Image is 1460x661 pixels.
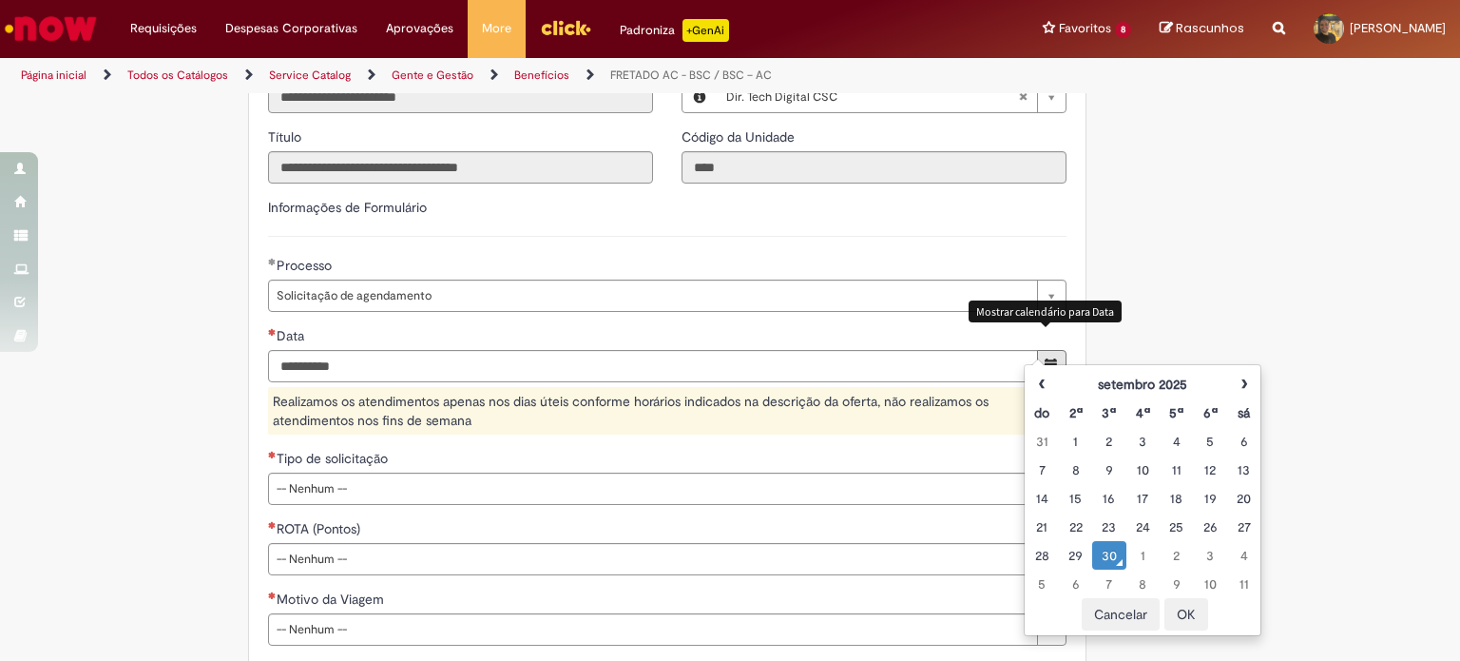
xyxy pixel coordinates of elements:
div: 22 September 2025 Monday [1064,517,1087,536]
abbr: Limpar campo Local [1009,82,1037,112]
div: 25 September 2025 Thursday [1164,517,1188,536]
div: 05 September 2025 Friday [1198,432,1221,451]
div: Escolher data [1024,364,1261,636]
th: Segunda-feira [1059,399,1092,427]
th: Próximo mês [1227,370,1260,399]
div: 08 October 2025 Wednesday [1131,574,1155,593]
span: Tipo de solicitação [277,450,392,467]
p: +GenAi [682,19,729,42]
div: 17 September 2025 Wednesday [1131,489,1155,508]
div: 07 September 2025 Sunday [1029,460,1053,479]
span: -- Nenhum -- [277,544,1028,574]
input: Data [268,350,1038,382]
div: 24 September 2025 Wednesday [1131,517,1155,536]
button: Cancelar [1082,598,1160,631]
span: [PERSON_NAME] [1350,20,1446,36]
div: Realizamos os atendimentos apenas nos dias úteis conforme horários indicados na descrição da ofer... [268,387,1066,435]
div: 04 October 2025 Saturday [1232,546,1256,565]
div: 04 September 2025 Thursday [1164,432,1188,451]
div: 06 September 2025 Saturday [1232,432,1256,451]
span: Despesas Corporativas [225,19,357,38]
img: ServiceNow [2,10,100,48]
span: Necessários [268,328,277,336]
ul: Trilhas de página [14,58,959,93]
div: 18 September 2025 Thursday [1164,489,1188,508]
span: Somente leitura - Título [268,128,305,146]
div: 09 October 2025 Thursday [1164,574,1188,593]
span: Obrigatório Preenchido [268,258,277,265]
span: Rascunhos [1176,19,1244,37]
div: 15 September 2025 Monday [1064,489,1087,508]
a: FRETADO AC - BSC / BSC – AC [610,68,772,83]
div: 20 September 2025 Saturday [1232,489,1256,508]
span: Necessários [268,592,277,599]
a: Dir. Tech Digital CSCLimpar campo Local [717,82,1066,112]
div: 02 October 2025 Thursday [1164,546,1188,565]
th: Sábado [1227,399,1260,427]
span: Solicitação de agendamento [277,281,1028,311]
th: Terça-feira [1092,399,1125,427]
div: 11 September 2025 Thursday [1164,460,1188,479]
div: 06 October 2025 Monday [1064,574,1087,593]
span: Aprovações [386,19,453,38]
span: -- Nenhum -- [277,474,1028,504]
input: Email [268,81,653,113]
span: Dir. Tech Digital CSC [726,82,1018,112]
div: 01 September 2025 Monday [1064,432,1087,451]
span: Requisições [130,19,197,38]
span: Motivo da Viagem [277,591,388,608]
label: Informações de Formulário [268,199,427,216]
div: 27 September 2025 Saturday [1232,517,1256,536]
label: Somente leitura - Título [268,127,305,146]
span: 8 [1115,22,1131,38]
div: 26 September 2025 Friday [1198,517,1221,536]
th: Mês anterior [1025,370,1058,399]
th: Quarta-feira [1126,399,1160,427]
button: OK [1164,598,1208,631]
div: 13 September 2025 Saturday [1232,460,1256,479]
div: 10 October 2025 Friday [1198,574,1221,593]
span: Data [277,327,308,344]
div: 19 September 2025 Friday [1198,489,1221,508]
label: Somente leitura - Código da Unidade [682,127,798,146]
div: 11 October 2025 Saturday [1232,574,1256,593]
span: Somente leitura - Código da Unidade [682,128,798,146]
div: O seletor de data foi aberto.30 September 2025 Tuesday [1097,546,1121,565]
input: Código da Unidade [682,151,1066,184]
div: 05 October 2025 Sunday [1029,574,1053,593]
button: Mostrar calendário para Data [1037,350,1066,382]
div: 21 September 2025 Sunday [1029,517,1053,536]
span: Necessários [268,451,277,458]
a: Service Catalog [269,68,351,83]
a: Todos os Catálogos [127,68,228,83]
button: Local, Visualizar este registro Dir. Tech Digital CSC [682,82,717,112]
div: 08 September 2025 Monday [1064,460,1087,479]
th: Sexta-feira [1193,399,1226,427]
div: 02 September 2025 Tuesday [1097,432,1121,451]
a: Página inicial [21,68,86,83]
div: 14 September 2025 Sunday [1029,489,1053,508]
a: Gente e Gestão [392,68,473,83]
div: 10 September 2025 Wednesday [1131,460,1155,479]
div: 07 October 2025 Tuesday [1097,574,1121,593]
th: Domingo [1025,399,1058,427]
div: 03 October 2025 Friday [1198,546,1221,565]
div: 03 September 2025 Wednesday [1131,432,1155,451]
div: 23 September 2025 Tuesday [1097,517,1121,536]
input: Título [268,151,653,184]
th: setembro 2025. Alternar mês [1059,370,1227,399]
div: Padroniza [620,19,729,42]
th: Quinta-feira [1160,399,1193,427]
span: Necessários [268,521,277,529]
div: 28 September 2025 Sunday [1029,546,1053,565]
span: More [482,19,511,38]
span: Processo [277,257,336,274]
div: 01 October 2025 Wednesday [1131,546,1155,565]
span: ROTA (Pontos) [277,520,364,537]
div: 29 September 2025 Monday [1064,546,1087,565]
div: 09 September 2025 Tuesday [1097,460,1121,479]
div: 16 September 2025 Tuesday [1097,489,1121,508]
span: -- Nenhum -- [277,614,1028,645]
a: Rascunhos [1160,20,1244,38]
a: Benefícios [514,68,569,83]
